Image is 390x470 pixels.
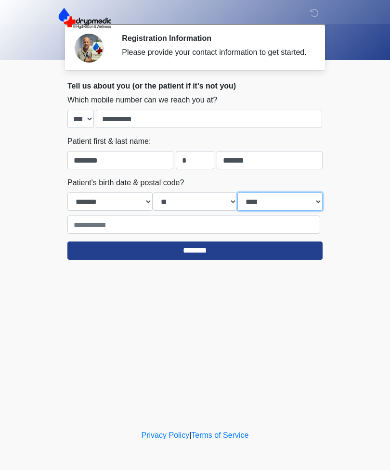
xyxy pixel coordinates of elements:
a: Privacy Policy [142,431,190,439]
a: Terms of Service [191,431,248,439]
div: Please provide your contact information to get started. [122,47,308,58]
img: Agent Avatar [75,34,104,63]
h2: Registration Information [122,34,308,43]
h2: Tell us about you (or the patient if it's not you) [67,81,323,90]
label: Patient's birth date & postal code? [67,177,184,189]
label: Which mobile number can we reach you at? [67,94,217,106]
a: | [189,431,191,439]
label: Patient first & last name: [67,136,151,147]
img: DrypMedic IV Hydration & Wellness Logo [58,7,112,29]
